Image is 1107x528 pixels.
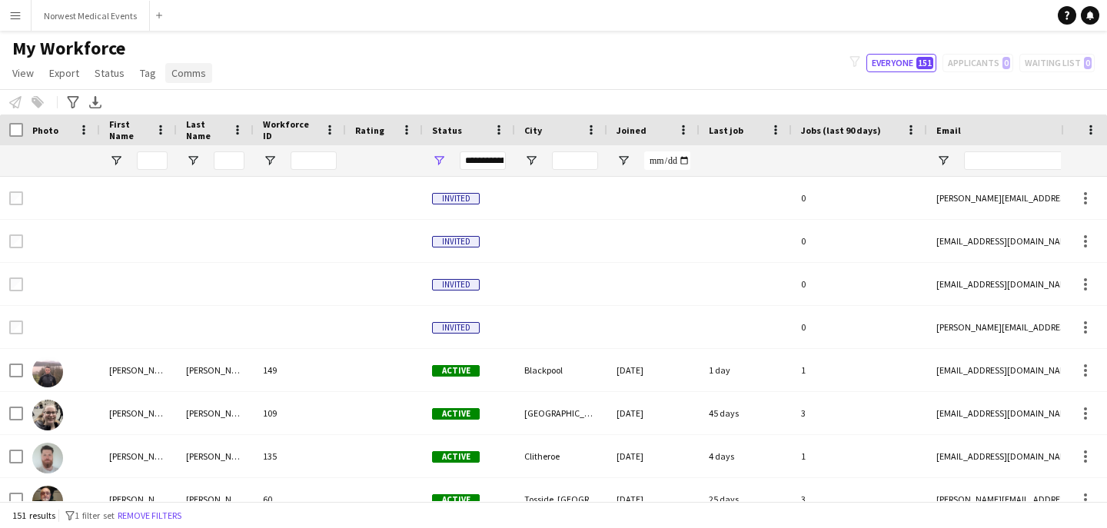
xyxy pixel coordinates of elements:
div: Blackpool [515,349,607,391]
div: Clitheroe [515,435,607,477]
input: Row Selection is disabled for this row (unchecked) [9,191,23,205]
input: Row Selection is disabled for this row (unchecked) [9,234,23,248]
div: 60 [254,478,346,520]
a: Comms [165,63,212,83]
a: Export [43,63,85,83]
button: Open Filter Menu [109,154,123,168]
button: Open Filter Menu [524,154,538,168]
span: Invited [432,236,480,247]
span: Active [432,494,480,506]
div: [PERSON_NAME] [177,478,254,520]
a: Tag [134,63,162,83]
input: Workforce ID Filter Input [291,151,337,170]
button: Everyone151 [866,54,936,72]
div: [PERSON_NAME] [100,478,177,520]
div: [GEOGRAPHIC_DATA] [515,392,607,434]
span: First Name [109,118,149,141]
img: Aimee Johnson [32,400,63,430]
span: Tag [140,66,156,80]
div: 45 days [700,392,792,434]
span: Photo [32,125,58,136]
div: 109 [254,392,346,434]
button: Open Filter Menu [263,154,277,168]
div: 3 [792,392,927,434]
span: Status [95,66,125,80]
input: Row Selection is disabled for this row (unchecked) [9,277,23,291]
input: Joined Filter Input [644,151,690,170]
div: [PERSON_NAME] [177,349,254,391]
span: Last Name [186,118,226,141]
div: [DATE] [607,349,700,391]
div: 135 [254,435,346,477]
a: View [6,63,40,83]
div: [PERSON_NAME] [100,392,177,434]
input: Row Selection is disabled for this row (unchecked) [9,320,23,334]
app-action-btn: Export XLSX [86,93,105,111]
span: City [524,125,542,136]
input: City Filter Input [552,151,598,170]
div: 1 [792,349,927,391]
div: [PERSON_NAME] [100,349,177,391]
span: Active [432,408,480,420]
span: My Workforce [12,37,125,60]
span: Last job [709,125,743,136]
div: [DATE] [607,478,700,520]
div: 0 [792,306,927,348]
span: Invited [432,279,480,291]
span: Jobs (last 90 days) [801,125,881,136]
input: Last Name Filter Input [214,151,244,170]
span: Joined [617,125,647,136]
span: View [12,66,34,80]
span: Export [49,66,79,80]
div: 149 [254,349,346,391]
div: [PERSON_NAME] [100,435,177,477]
div: Tosside, [GEOGRAPHIC_DATA] [515,478,607,520]
button: Remove filters [115,507,184,524]
div: 3 [792,478,927,520]
span: 151 [916,57,933,69]
img: Alex Poulson [32,443,63,473]
div: 0 [792,263,927,305]
div: 1 day [700,349,792,391]
span: Status [432,125,462,136]
div: 25 days [700,478,792,520]
button: Open Filter Menu [186,154,200,168]
span: Invited [432,322,480,334]
div: 0 [792,177,927,219]
span: Workforce ID [263,118,318,141]
div: [PERSON_NAME] [177,392,254,434]
button: Open Filter Menu [617,154,630,168]
div: [DATE] [607,435,700,477]
div: 0 [792,220,927,262]
div: 1 [792,435,927,477]
div: [PERSON_NAME] [177,435,254,477]
button: Norwest Medical Events [32,1,150,31]
app-action-btn: Advanced filters [64,93,82,111]
span: Email [936,125,961,136]
button: Open Filter Menu [432,154,446,168]
div: 4 days [700,435,792,477]
span: Rating [355,125,384,136]
button: Open Filter Menu [936,154,950,168]
span: Comms [171,66,206,80]
span: Invited [432,193,480,204]
span: Active [432,365,480,377]
a: Status [88,63,131,83]
img: Adam Sharif [32,357,63,387]
span: Active [432,451,480,463]
img: Alexander Murphy [32,486,63,516]
div: [DATE] [607,392,700,434]
span: 1 filter set [75,510,115,521]
input: First Name Filter Input [137,151,168,170]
